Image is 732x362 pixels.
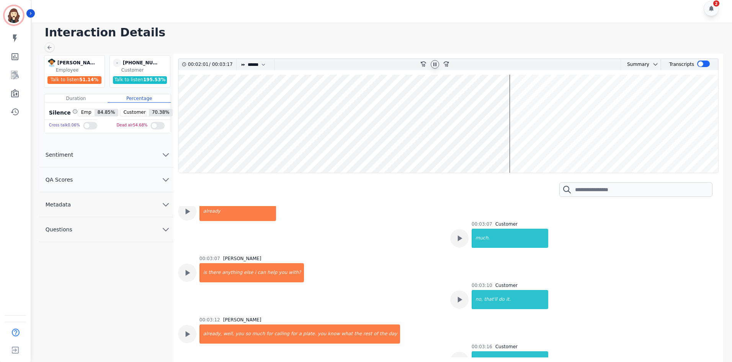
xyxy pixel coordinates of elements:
div: it. [505,290,548,309]
div: Customer [495,282,518,288]
svg: chevron down [161,175,170,184]
span: 195.53 % [143,77,165,82]
svg: chevron down [652,61,658,67]
div: i [254,263,257,282]
button: Questions chevron down [39,217,173,242]
div: Customer [495,344,518,350]
svg: chevron down [161,225,170,234]
div: Customer [495,221,518,227]
div: 00:03:07 [472,221,492,227]
svg: chevron down [161,200,170,209]
span: QA Scores [39,176,79,183]
div: rest [363,324,373,344]
div: help [266,263,278,282]
span: Sentiment [39,151,79,159]
button: chevron down [649,61,658,67]
div: Cross talk 0.06 % [49,120,80,131]
div: 2 [713,0,719,7]
div: [PERSON_NAME] [223,317,261,323]
div: Talk to listen [113,76,167,84]
div: 00:03:16 [472,344,492,350]
div: know [327,324,341,344]
div: well, [222,324,235,344]
div: the [353,324,363,344]
div: [PERSON_NAME] [223,256,261,262]
div: so [245,324,252,344]
span: 84.85 % [95,109,118,116]
div: 00:02:01 [188,59,209,70]
div: Transcripts [669,59,694,70]
span: - [113,59,121,67]
div: calling [274,324,290,344]
div: Duration [44,94,108,103]
div: plate. [302,324,317,344]
div: else [243,263,254,282]
div: is [200,263,208,282]
div: [PERSON_NAME] [57,59,96,67]
div: Talk to listen [47,76,102,84]
div: Employee [56,67,103,73]
div: 00:03:12 [199,317,220,323]
div: Silence [47,109,78,116]
div: much [252,324,266,344]
div: Percentage [108,94,171,103]
span: 51.14 % [79,77,98,82]
span: Questions [39,226,78,233]
div: for [290,324,298,344]
div: already, [200,324,223,344]
div: you [278,263,288,282]
div: that'll [484,290,498,309]
div: do [498,290,505,309]
div: a [298,324,302,344]
div: of [373,324,379,344]
div: what [341,324,353,344]
div: 00:03:07 [199,256,220,262]
img: Bordered avatar [5,6,23,25]
div: Customer [121,67,168,73]
span: 70.38 % [149,109,173,116]
div: you [317,324,327,344]
span: Emp [78,109,95,116]
div: the [379,324,388,344]
div: no, [472,290,484,309]
div: much. [472,229,548,248]
button: Metadata chevron down [39,192,173,217]
div: Dead air 54.68 % [117,120,148,131]
div: for [266,324,274,344]
div: day [388,324,400,344]
button: Sentiment chevron down [39,143,173,167]
div: Summary [621,59,649,70]
div: [PHONE_NUMBER] [123,59,161,67]
div: already [200,202,276,221]
div: can [257,263,267,282]
svg: chevron down [161,150,170,159]
button: QA Scores chevron down [39,167,173,192]
div: anything [221,263,243,282]
div: there [208,263,221,282]
div: with? [288,263,304,282]
div: 00:03:10 [472,282,492,288]
h1: Interaction Details [45,26,724,39]
span: Metadata [39,201,77,208]
div: 00:03:17 [211,59,232,70]
div: / [188,59,235,70]
span: Customer [120,109,149,116]
div: you [235,324,245,344]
